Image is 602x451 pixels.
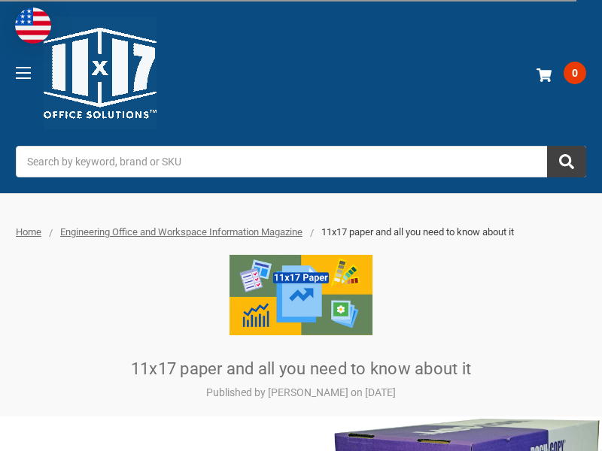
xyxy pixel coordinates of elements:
a: Toggle menu [2,52,44,93]
span: 11x17 paper and all you need to know about it [321,226,514,238]
a: 11x17 paper and all you need to know about it [131,359,471,378]
p: Published by [PERSON_NAME] on [DATE] [16,385,586,401]
span: Toggle menu [16,72,31,74]
a: 0 [533,53,586,92]
img: 11x17.com [44,17,157,129]
a: Engineering Office and Workspace Information Magazine [60,226,303,238]
img: 11x17 paper and all you need to know about it [230,255,372,334]
input: Search by keyword, brand or SKU [16,146,586,177]
img: duty and tax information for United States [15,8,51,44]
a: Home [16,226,41,238]
span: 0 [564,62,586,84]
